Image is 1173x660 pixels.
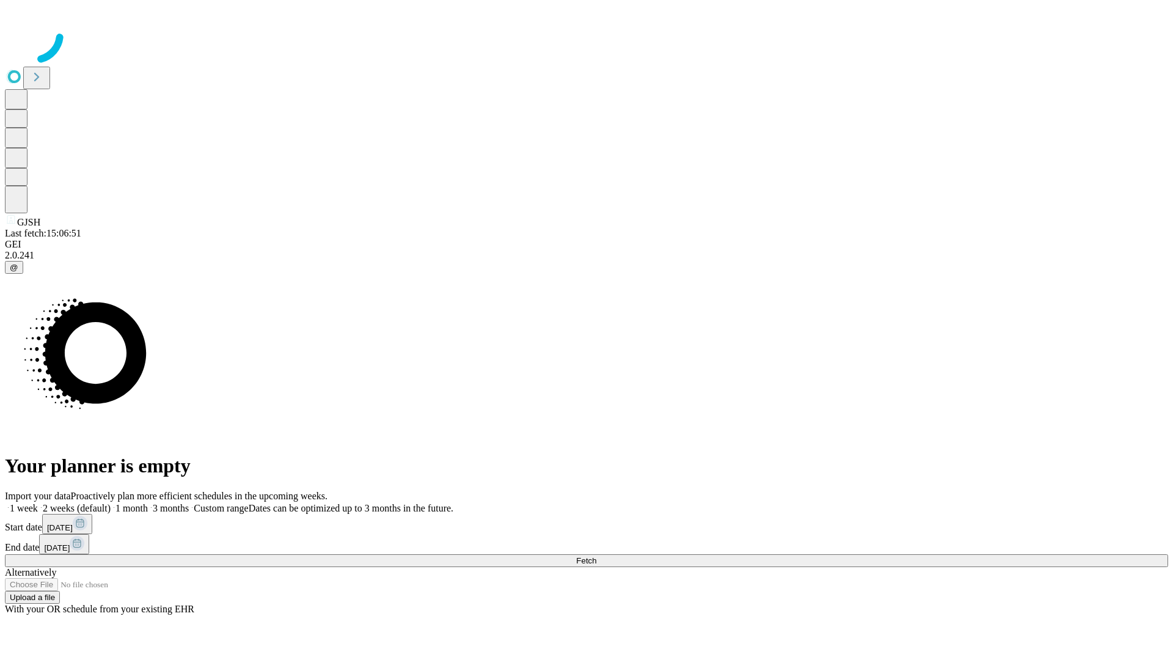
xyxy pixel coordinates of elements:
[194,503,248,513] span: Custom range
[43,503,111,513] span: 2 weeks (default)
[115,503,148,513] span: 1 month
[17,217,40,227] span: GJSH
[5,250,1168,261] div: 2.0.241
[5,514,1168,534] div: Start date
[5,261,23,274] button: @
[5,534,1168,554] div: End date
[249,503,453,513] span: Dates can be optimized up to 3 months in the future.
[5,554,1168,567] button: Fetch
[5,239,1168,250] div: GEI
[5,455,1168,477] h1: Your planner is empty
[5,567,56,577] span: Alternatively
[5,591,60,604] button: Upload a file
[71,491,327,501] span: Proactively plan more efficient schedules in the upcoming weeks.
[153,503,189,513] span: 3 months
[47,523,73,532] span: [DATE]
[5,491,71,501] span: Import your data
[5,228,81,238] span: Last fetch: 15:06:51
[39,534,89,554] button: [DATE]
[10,263,18,272] span: @
[44,543,70,552] span: [DATE]
[10,503,38,513] span: 1 week
[576,556,596,565] span: Fetch
[42,514,92,534] button: [DATE]
[5,604,194,614] span: With your OR schedule from your existing EHR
